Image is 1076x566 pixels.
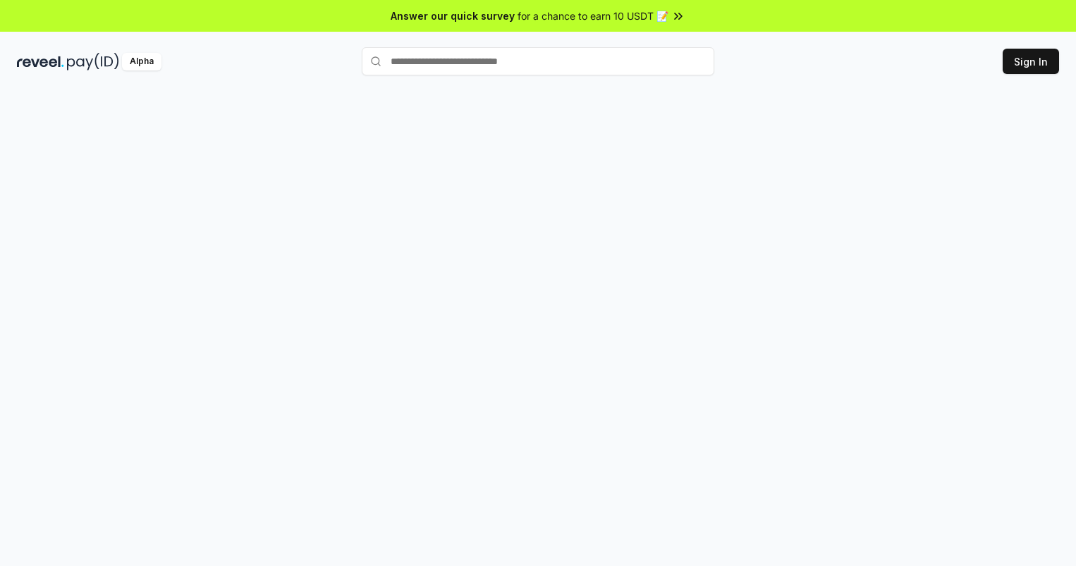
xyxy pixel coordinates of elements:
img: pay_id [67,53,119,70]
span: for a chance to earn 10 USDT 📝 [518,8,668,23]
span: Answer our quick survey [391,8,515,23]
div: Alpha [122,53,161,70]
button: Sign In [1003,49,1059,74]
img: reveel_dark [17,53,64,70]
